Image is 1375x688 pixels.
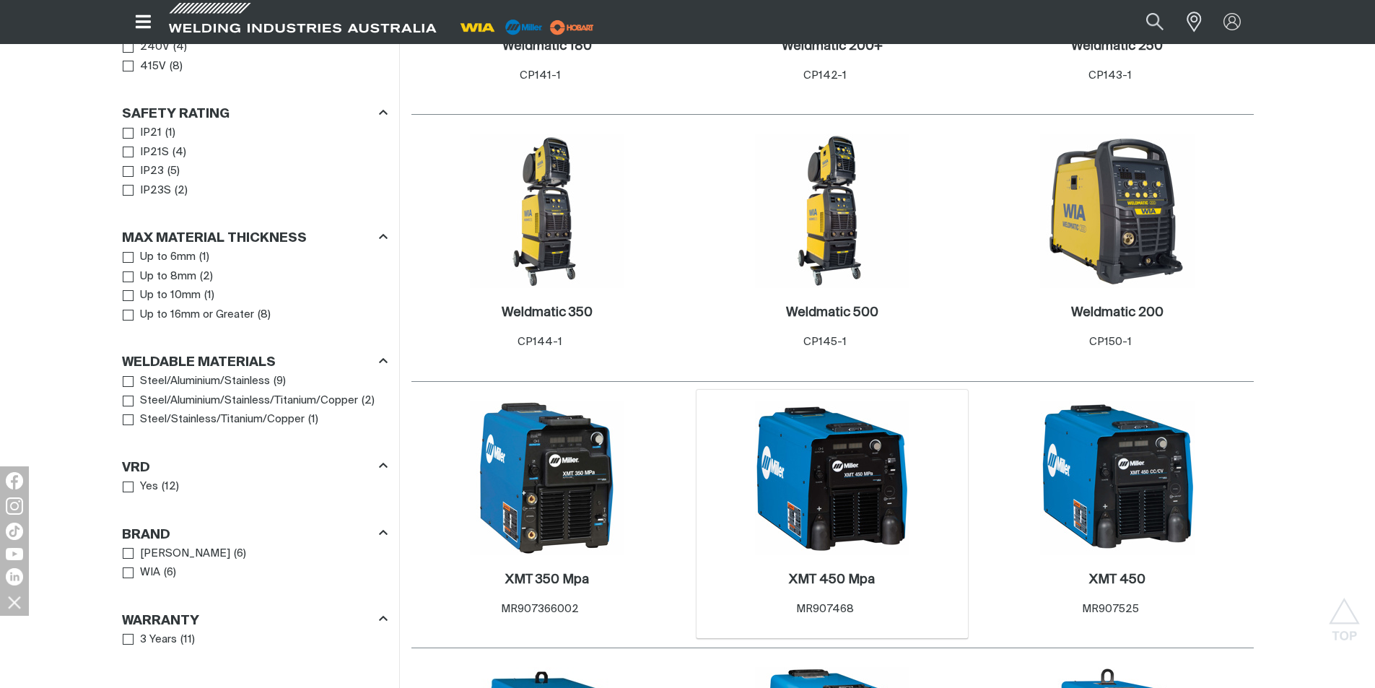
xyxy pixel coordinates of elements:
h3: Brand [122,527,170,544]
span: ( 6 ) [234,546,246,562]
span: Steel/Aluminium/Stainless [140,373,270,390]
span: 3 Years [140,632,177,648]
h2: XMT 450 Mpa [789,573,875,586]
button: Search products [1130,6,1179,38]
h2: Weldmatic 200 [1071,306,1164,319]
span: MR907366002 [501,604,579,614]
span: CP150-1 [1089,336,1132,347]
ul: Brand [123,544,387,583]
span: Up to 6mm [140,249,196,266]
span: ( 9 ) [274,373,286,390]
a: Up to 16mm or Greater [123,305,255,325]
a: 240V [123,38,170,57]
span: ( 1 ) [165,125,175,141]
span: CP144-1 [518,336,562,347]
span: ( 6 ) [164,565,176,581]
a: IP21 [123,123,162,143]
div: Brand [122,524,388,544]
a: IP23S [123,181,172,201]
span: IP21 [140,125,162,141]
a: Up to 10mm [123,286,201,305]
span: [PERSON_NAME] [140,546,230,562]
span: ( 12 ) [162,479,179,495]
h2: Weldmatic 250 [1071,40,1163,53]
a: Weldmatic 250 [1071,38,1163,55]
div: Warranty [122,610,388,630]
span: Up to 16mm or Greater [140,307,254,323]
h3: Max Material Thickness [122,230,307,247]
a: Yes [123,477,159,497]
span: ( 2 ) [175,183,188,199]
span: ( 11 ) [180,632,195,648]
a: Weldmatic 180 [502,38,592,55]
a: IP21S [123,143,170,162]
img: YouTube [6,548,23,560]
span: CP145-1 [803,336,847,347]
a: XMT 450 Mpa [789,572,875,588]
a: XMT 450 [1089,572,1145,588]
img: Facebook [6,472,23,489]
img: XMT 450 [1040,401,1195,555]
a: Steel/Aluminium/Stainless [123,372,271,391]
span: CP141-1 [520,70,561,81]
h2: Weldmatic 500 [786,306,878,319]
h3: Warranty [122,613,199,630]
span: 240V [140,39,170,56]
a: WIA [123,563,161,583]
h2: Weldmatic 350 [502,306,593,319]
span: Steel/Aluminium/Stainless/Titanium/Copper [140,393,358,409]
span: ( 5 ) [167,163,180,180]
ul: Max Material Thickness [123,248,387,324]
span: ( 8 ) [258,307,271,323]
span: IP23 [140,163,164,180]
span: Yes [140,479,158,495]
ul: Weldable Materials [123,372,387,430]
h2: Weldmatic 200+ [782,40,883,53]
img: hide socials [2,590,27,614]
span: WIA [140,565,160,581]
a: Weldmatic 200 [1071,305,1164,321]
ul: Power Voltage [123,38,387,76]
a: [PERSON_NAME] [123,544,231,564]
h2: XMT 450 [1089,573,1145,586]
div: VRD [122,457,388,476]
span: ( 8 ) [170,58,183,75]
h3: Weldable Materials [122,354,276,371]
a: Steel/Aluminium/Stainless/Titanium/Copper [123,391,359,411]
span: ( 4 ) [173,39,187,56]
a: miller [546,22,598,32]
a: Weldmatic 350 [502,305,593,321]
img: XMT 350 Mpa [470,401,624,555]
span: CP143-1 [1088,70,1132,81]
div: Safety Rating [122,104,388,123]
a: XMT 350 Mpa [505,572,589,588]
a: 3 Years [123,630,178,650]
a: Up to 8mm [123,267,197,287]
h3: VRD [122,460,150,476]
a: 415V [123,57,167,77]
h2: Weldmatic 180 [502,40,592,53]
img: TikTok [6,523,23,540]
span: IP21S [140,144,169,161]
a: Up to 6mm [123,248,196,267]
img: Weldmatic 500 [755,134,909,288]
img: Weldmatic 350 [470,134,624,288]
span: MR907525 [1082,604,1139,614]
a: Weldmatic 200+ [782,38,883,55]
a: Weldmatic 500 [786,305,878,321]
span: Up to 8mm [140,269,196,285]
a: Steel/Stainless/Titanium/Copper [123,410,305,430]
span: ( 4 ) [173,144,186,161]
h2: XMT 350 Mpa [505,573,589,586]
span: MR907468 [796,604,854,614]
ul: Warranty [123,630,387,650]
ul: Safety Rating [123,123,387,200]
span: ( 1 ) [308,412,318,428]
div: Weldable Materials [122,352,388,372]
img: Instagram [6,497,23,515]
span: IP23S [140,183,171,199]
span: ( 1 ) [204,287,214,304]
span: ( 2 ) [200,269,213,285]
input: Product name or item number... [1112,6,1179,38]
h3: Safety Rating [122,106,230,123]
